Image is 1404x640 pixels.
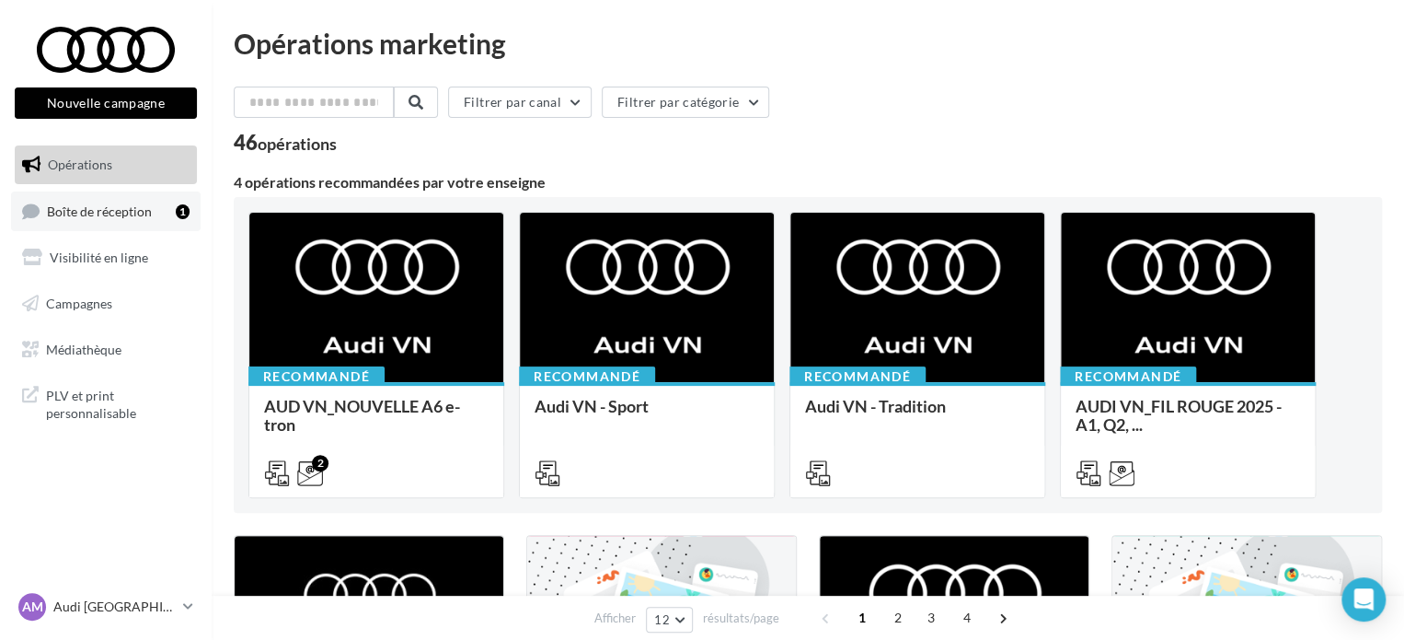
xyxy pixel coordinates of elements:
a: Visibilité en ligne [11,239,201,277]
a: Médiathèque [11,331,201,369]
div: Recommandé [1060,367,1196,387]
a: Opérations [11,145,201,184]
div: Recommandé [248,367,385,387]
div: Opérations marketing [234,29,1382,57]
div: opérations [258,135,337,152]
span: Audi VN - Tradition [805,396,946,416]
span: AM [22,598,43,616]
button: 12 [646,607,693,633]
a: Campagnes [11,285,201,323]
span: 3 [916,603,946,633]
span: Médiathèque [46,341,121,356]
span: 4 [952,603,982,633]
div: 1 [176,204,190,219]
div: 4 opérations recommandées par votre enseigne [234,175,1382,190]
span: PLV et print personnalisable [46,383,190,423]
button: Nouvelle campagne [15,87,197,119]
span: AUDI VN_FIL ROUGE 2025 - A1, Q2, ... [1076,396,1282,435]
div: Recommandé [519,367,655,387]
a: Boîte de réception1 [11,192,201,231]
p: Audi [GEOGRAPHIC_DATA][PERSON_NAME] [53,598,176,616]
a: AM Audi [GEOGRAPHIC_DATA][PERSON_NAME] [15,589,197,624]
span: Audi VN - Sport [535,396,649,416]
span: AUD VN_NOUVELLE A6 e-tron [264,396,460,435]
button: Filtrer par canal [448,87,592,118]
div: 46 [234,133,337,153]
div: Recommandé [789,367,926,387]
span: résultats/page [703,610,779,627]
button: Filtrer par catégorie [602,87,769,118]
span: Boîte de réception [47,203,152,218]
span: Afficher [594,610,636,627]
span: 2 [883,603,913,633]
span: Campagnes [46,296,112,311]
span: 12 [654,612,670,627]
span: 1 [847,603,877,633]
span: Opérations [48,157,112,172]
span: Visibilité en ligne [50,250,148,265]
div: 2 [312,455,328,471]
div: Open Intercom Messenger [1341,577,1386,622]
a: PLV et print personnalisable [11,376,201,430]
